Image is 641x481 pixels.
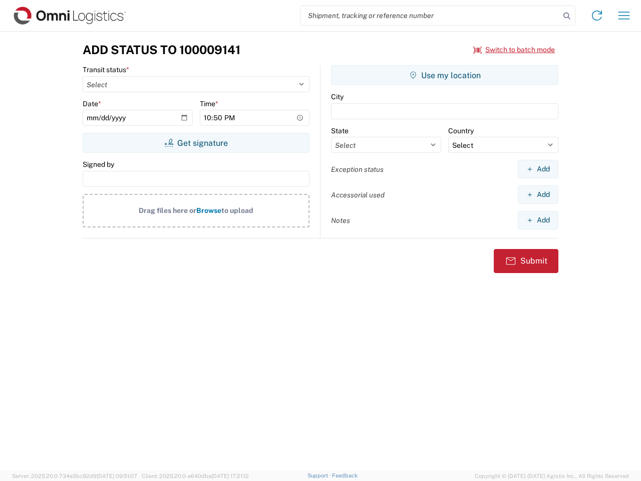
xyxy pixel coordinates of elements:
[307,472,333,478] a: Support
[518,160,558,178] button: Add
[331,92,344,101] label: City
[83,65,129,74] label: Transit status
[448,126,474,135] label: Country
[142,473,249,479] span: Client: 2025.20.0-e640dba
[12,473,137,479] span: Server: 2025.20.0-734e5bc92d9
[475,471,629,480] span: Copyright © [DATE]-[DATE] Agistix Inc., All Rights Reserved
[139,206,196,214] span: Drag files here or
[331,65,558,85] button: Use my location
[300,6,560,25] input: Shipment, tracking or reference number
[83,160,114,169] label: Signed by
[331,165,384,174] label: Exception status
[221,206,253,214] span: to upload
[331,126,349,135] label: State
[97,473,137,479] span: [DATE] 09:51:07
[331,190,385,199] label: Accessorial used
[211,473,249,479] span: [DATE] 17:21:12
[83,133,309,153] button: Get signature
[83,99,101,108] label: Date
[473,42,555,58] button: Switch to batch mode
[518,185,558,204] button: Add
[83,43,240,57] h3: Add Status to 100009141
[331,216,350,225] label: Notes
[332,472,358,478] a: Feedback
[518,211,558,229] button: Add
[200,99,218,108] label: Time
[196,206,221,214] span: Browse
[494,249,558,273] button: Submit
